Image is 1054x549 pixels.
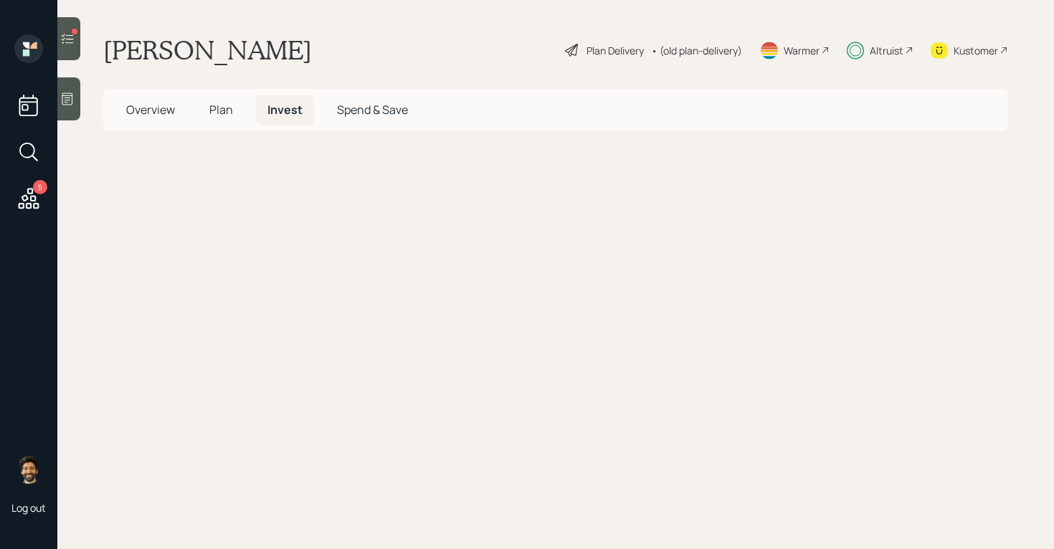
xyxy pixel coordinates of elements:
div: Kustomer [954,43,998,58]
span: Invest [267,102,303,118]
span: Plan [209,102,233,118]
div: Plan Delivery [587,43,644,58]
div: Altruist [870,43,903,58]
div: Warmer [784,43,820,58]
h1: [PERSON_NAME] [103,34,312,66]
img: eric-schwartz-headshot.png [14,455,43,484]
span: Overview [126,102,175,118]
div: • (old plan-delivery) [651,43,742,58]
div: 5 [33,180,47,194]
span: Spend & Save [337,102,408,118]
div: Log out [11,501,46,515]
